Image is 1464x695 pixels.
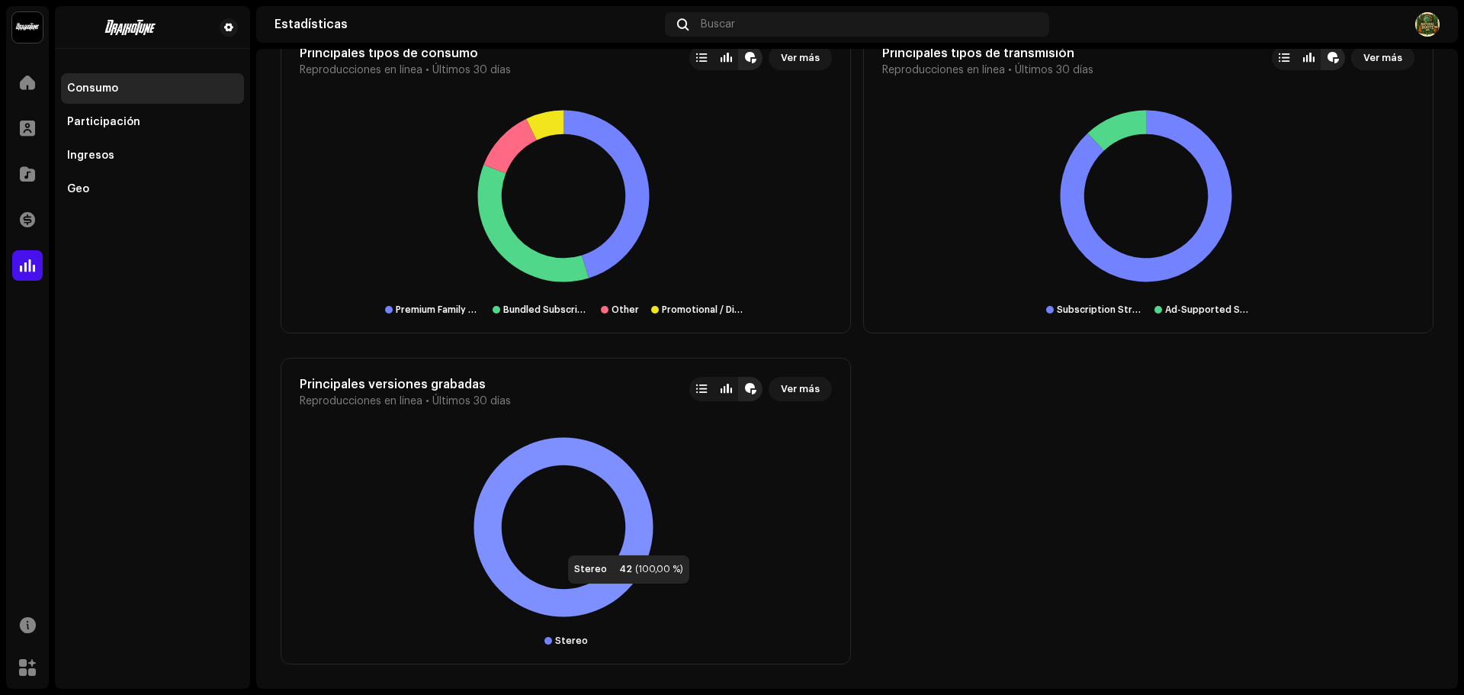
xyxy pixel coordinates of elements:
button: Ver más [769,377,832,401]
img: 10370c6a-d0e2-4592-b8a2-38f444b0ca44 [12,12,43,43]
span: • [1008,64,1012,76]
div: Consumo [67,82,118,95]
div: Principales tipos de consumo [300,46,511,61]
re-m-nav-item: Consumo [61,73,244,104]
span: • [425,395,429,407]
button: Ver más [769,46,832,70]
span: Ver más [781,43,820,73]
div: Subscription Streaming [1057,304,1142,316]
div: Principales versiones grabadas [300,377,511,392]
img: 80e33ce1-51b5-4832-bafd-1f309d266658 [1415,12,1440,37]
span: Reproducciones en línea [300,395,422,407]
div: Ad-Supported Streaming [1165,304,1250,316]
span: Reproducciones en línea [882,64,1005,76]
span: Ver más [781,374,820,404]
div: Promotional / Discounted Subscriptions [662,304,747,316]
div: Principales tipos de transmisión [882,46,1093,61]
div: Stereo [555,635,588,647]
re-m-nav-item: Ingresos [61,140,244,171]
div: Geo [67,183,89,195]
div: Estadísticas [274,18,659,31]
span: Reproducciones en línea [300,64,422,76]
span: Últimos 30 días [432,395,511,407]
re-m-nav-item: Participación [61,107,244,137]
img: 4be5d718-524a-47ed-a2e2-bfbeb4612910 [67,18,195,37]
span: Buscar [701,18,735,31]
div: Bundled Subscriptions [503,304,589,316]
span: • [425,64,429,76]
span: Ver más [1363,43,1402,73]
div: Other [612,304,639,316]
span: Últimos 30 días [1015,64,1093,76]
span: Últimos 30 días [432,64,511,76]
button: Ver más [1351,46,1414,70]
div: Premium Family Subscriptions [396,304,481,316]
div: Participación [67,116,140,128]
div: Ingresos [67,150,114,162]
re-m-nav-item: Geo [61,174,244,204]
